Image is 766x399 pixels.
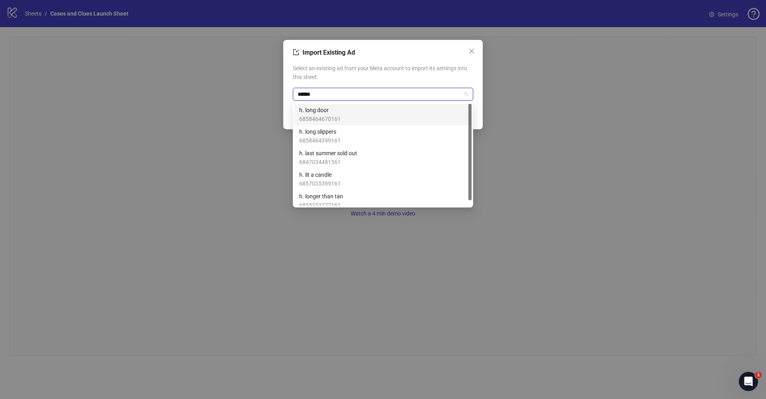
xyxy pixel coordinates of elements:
[294,168,472,190] div: h. lit a candle
[302,49,355,56] span: Import Existing Ad
[299,158,357,166] span: 6847034481561
[299,149,357,158] span: h. last summer sold out
[294,125,472,147] div: h. long slippers
[299,201,343,209] span: 6855253772161
[755,372,762,378] span: 1
[299,106,341,115] span: h. long door
[294,190,472,211] div: h. longer than tan
[299,127,341,136] span: h. long slippers
[739,372,758,391] iframe: Intercom live chat
[299,179,341,188] span: 6857035399161
[293,64,473,81] span: Select an existing ad from your Meta account to import its settings into this sheet.
[293,49,299,55] span: import
[465,45,478,57] button: Close
[299,136,341,145] span: 6858464399161
[299,192,343,201] span: h. longer than tan
[294,147,472,168] div: h. last summer sold out
[294,104,472,125] div: h. long door
[468,48,475,54] span: close
[299,115,341,123] span: 6858464670161
[299,170,341,179] span: h. lit a candle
